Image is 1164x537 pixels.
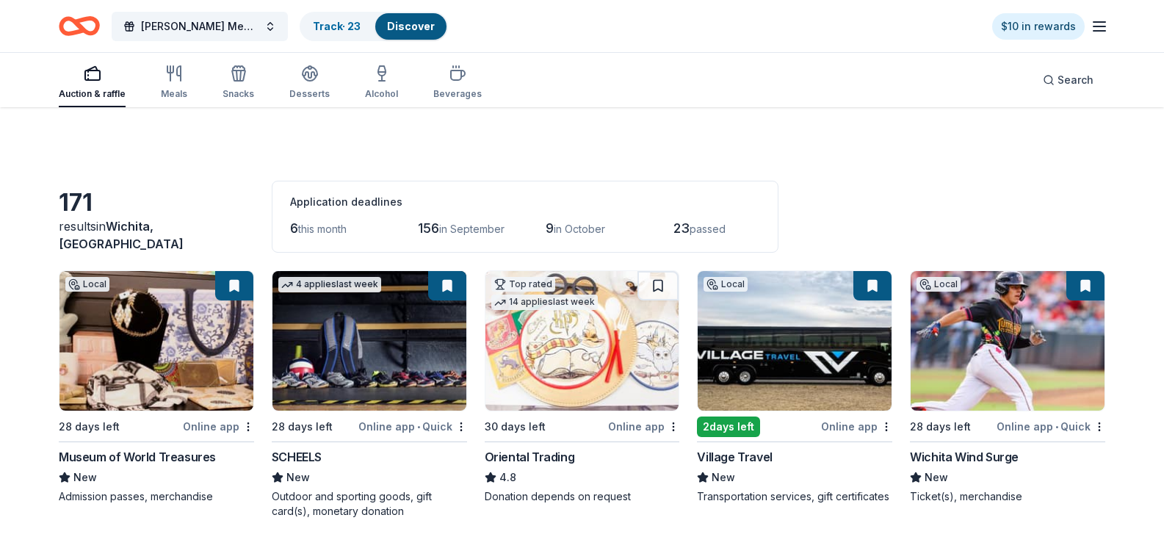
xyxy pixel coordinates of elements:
[59,489,254,504] div: Admission passes, merchandise
[286,469,310,486] span: New
[59,271,253,411] img: Image for Museum of World Treasures
[300,12,448,41] button: Track· 23Discover
[161,59,187,107] button: Meals
[697,448,772,466] div: Village Travel
[59,217,254,253] div: results
[358,417,467,436] div: Online app Quick
[485,418,546,436] div: 30 days left
[290,220,298,236] span: 6
[433,59,482,107] button: Beverages
[997,417,1105,436] div: Online app Quick
[673,220,690,236] span: 23
[272,271,466,411] img: Image for SCHEELS
[183,417,254,436] div: Online app
[161,88,187,100] div: Meals
[59,59,126,107] button: Auction & raffle
[491,277,555,292] div: Top rated
[554,223,605,235] span: in October
[65,277,109,292] div: Local
[418,220,439,236] span: 156
[290,193,760,211] div: Application deadlines
[925,469,948,486] span: New
[141,18,259,35] span: [PERSON_NAME] Memorial Golf Tournament
[59,219,184,251] span: Wichita, [GEOGRAPHIC_DATA]
[491,295,598,310] div: 14 applies last week
[289,59,330,107] button: Desserts
[59,88,126,100] div: Auction & raffle
[1058,71,1093,89] span: Search
[313,20,361,32] a: Track· 23
[697,489,892,504] div: Transportation services, gift certificates
[911,271,1105,411] img: Image for Wichita Wind Surge
[1031,65,1105,95] button: Search
[59,418,120,436] div: 28 days left
[289,88,330,100] div: Desserts
[59,188,254,217] div: 171
[272,270,467,519] a: Image for SCHEELS4 applieslast week28 days leftOnline app•QuickSCHEELSNewOutdoor and sporting goo...
[272,448,322,466] div: SCHEELS
[223,88,254,100] div: Snacks
[697,417,760,437] div: 2 days left
[59,219,184,251] span: in
[910,489,1105,504] div: Ticket(s), merchandise
[917,277,961,292] div: Local
[112,12,288,41] button: [PERSON_NAME] Memorial Golf Tournament
[439,223,505,235] span: in September
[992,13,1085,40] a: $10 in rewards
[223,59,254,107] button: Snacks
[365,88,398,100] div: Alcohol
[499,469,516,486] span: 4.8
[73,469,97,486] span: New
[387,20,435,32] a: Discover
[608,417,679,436] div: Online app
[690,223,726,235] span: passed
[278,277,381,292] div: 4 applies last week
[821,417,892,436] div: Online app
[697,270,892,504] a: Image for Village TravelLocal2days leftOnline appVillage TravelNewTransportation services, gift c...
[272,489,467,519] div: Outdoor and sporting goods, gift card(s), monetary donation
[59,9,100,43] a: Home
[365,59,398,107] button: Alcohol
[59,448,216,466] div: Museum of World Treasures
[433,88,482,100] div: Beverages
[272,418,333,436] div: 28 days left
[485,489,680,504] div: Donation depends on request
[546,220,554,236] span: 9
[485,271,679,411] img: Image for Oriental Trading
[910,418,971,436] div: 28 days left
[485,448,575,466] div: Oriental Trading
[712,469,735,486] span: New
[485,270,680,504] a: Image for Oriental TradingTop rated14 applieslast week30 days leftOnline appOriental Trading4.8Do...
[698,271,892,411] img: Image for Village Travel
[298,223,347,235] span: this month
[910,270,1105,504] a: Image for Wichita Wind SurgeLocal28 days leftOnline app•QuickWichita Wind SurgeNewTicket(s), merc...
[910,448,1019,466] div: Wichita Wind Surge
[704,277,748,292] div: Local
[1055,421,1058,433] span: •
[59,270,254,504] a: Image for Museum of World TreasuresLocal28 days leftOnline appMuseum of World TreasuresNewAdmissi...
[417,421,420,433] span: •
